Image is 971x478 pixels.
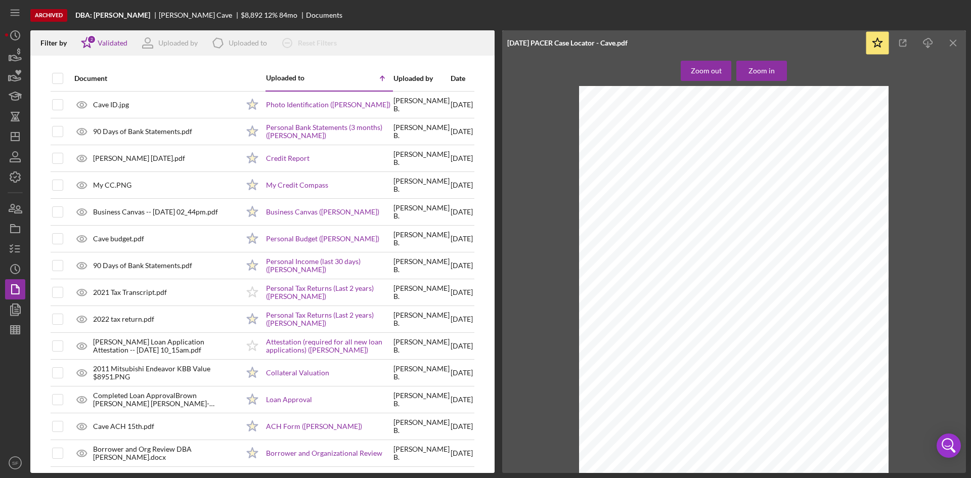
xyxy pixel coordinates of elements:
[93,288,167,296] div: 2021 Tax Transcript.pdf
[266,181,328,189] a: My Credit Compass
[643,142,767,147] span: All Courts; SSN 331747215; All Courts; Jurisdiction
[266,284,392,300] a: Personal Tax Returns (Last 2 years) ([PERSON_NAME])
[736,61,787,81] button: Zoom in
[298,33,337,53] div: Reset Filters
[229,39,267,47] div: Uploaded to
[606,168,622,174] span: Pages
[93,208,218,216] div: Business Canvas -- [DATE] 02_44pm.pdf
[266,154,310,162] a: Credit Report
[643,155,720,160] span: The search returned no results.
[643,135,714,140] span: All Court Types Party Search
[266,449,382,457] a: Borrower and Organizational Review
[93,154,185,162] div: [PERSON_NAME] [DATE].pdf
[159,11,241,19] div: [PERSON_NAME] Cave
[451,441,473,466] div: [DATE]
[266,123,392,140] a: Personal Bank Statements (3 months) ([PERSON_NAME])
[266,369,329,377] a: Collateral Valuation
[393,284,450,300] div: [PERSON_NAME] B .
[393,311,450,327] div: [PERSON_NAME] B .
[691,61,722,81] div: Zoom out
[266,396,312,404] a: Loan Approval
[393,338,450,354] div: [PERSON_NAME] B .
[5,453,25,473] button: SF
[266,257,392,274] a: Personal Income (last 30 days) ([PERSON_NAME])
[266,208,379,216] a: Business Canvas ([PERSON_NAME])
[93,181,131,189] div: My CC.PNG
[93,315,154,323] div: 2022 tax return.pdf
[748,61,775,81] div: Zoom in
[605,113,667,118] span: PACER Service Center
[393,445,450,461] div: [PERSON_NAME] B .
[451,199,473,225] div: [DATE]
[507,39,628,47] div: [DATE] PACER Case Locator - Cave.pdf
[93,422,154,430] div: Cave ACH 15th.pdf
[643,148,651,153] span: BK
[606,127,636,133] span: Client Code
[75,11,150,19] b: DBA: [PERSON_NAME]
[275,33,347,53] button: Reset Filters
[606,120,618,126] span: User
[451,387,473,412] div: [DATE]
[74,74,239,82] div: Document
[393,123,450,140] div: [PERSON_NAME] B .
[306,11,342,19] div: Documents
[266,101,390,109] a: Photo Identification ([PERSON_NAME])
[393,231,450,247] div: [PERSON_NAME] B .
[93,338,239,354] div: [PERSON_NAME] Loan Application Attestation -- [DATE] 10_15am.pdf
[393,177,450,193] div: [PERSON_NAME] B .
[93,365,239,381] div: 2011 Mitsubishi Endeavor KBB Value $8951.PNG
[264,11,278,19] div: 12 %
[279,11,297,19] div: 84 mo
[451,119,473,144] div: [DATE]
[393,74,450,82] div: Uploaded by
[40,39,74,47] div: Filter by
[393,365,450,381] div: [PERSON_NAME] B .
[93,127,192,136] div: 90 Days of Bank Statements.pdf
[606,155,625,160] span: Results
[393,418,450,434] div: [PERSON_NAME] B .
[643,120,665,126] span: Sheri211
[87,35,96,44] div: 2
[266,74,329,82] div: Uploaded to
[579,86,643,92] span: PACER Case Locator - Receipt
[681,61,731,81] button: Zoom out
[451,360,473,385] div: [DATE]
[451,226,473,251] div: [DATE]
[451,253,473,278] div: [DATE]
[788,86,837,92] span: [URL][DOMAIN_NAME]
[393,257,450,274] div: [PERSON_NAME] B .
[393,97,450,113] div: [PERSON_NAME] B .
[393,204,450,220] div: [PERSON_NAME] B .
[241,11,262,19] div: $8,892
[93,101,129,109] div: Cave ID.jpg
[266,422,362,430] a: ACH Form ([PERSON_NAME])
[451,307,473,332] div: [DATE]
[451,333,473,359] div: [DATE]
[451,92,473,118] div: [DATE]
[93,392,239,408] div: Completed Loan ApprovalBrown [PERSON_NAME] [PERSON_NAME]-Business.pdf
[643,127,673,133] span: 431769074
[266,311,392,327] a: Personal Tax Returns (Last 2 years) ([PERSON_NAME])
[393,392,450,408] div: [PERSON_NAME] B .
[393,150,450,166] div: [PERSON_NAME] B .
[451,172,473,198] div: [DATE]
[98,39,127,47] div: Validated
[606,162,625,167] span: Billable
[93,262,192,270] div: 90 Days of Bank Statements.pdf
[12,460,18,466] text: SF
[93,445,239,461] div: Borrower and Org Review DBA [PERSON_NAME].docx
[722,113,762,118] span: [DATE] 09:21:42
[266,338,392,354] a: Attestation (required for all new loan applications) ([PERSON_NAME])
[643,165,664,170] span: 1 ($0.10)
[30,9,67,22] div: Archived
[606,135,636,140] span: Description
[451,146,473,171] div: [DATE]
[451,74,473,82] div: Date
[93,235,144,243] div: Cave budget.pdf
[451,414,473,439] div: [DATE]
[266,235,379,243] a: Personal Budget ([PERSON_NAME])
[158,39,198,47] div: Uploaded by
[451,280,473,305] div: [DATE]
[937,433,961,458] div: Open Intercom Messenger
